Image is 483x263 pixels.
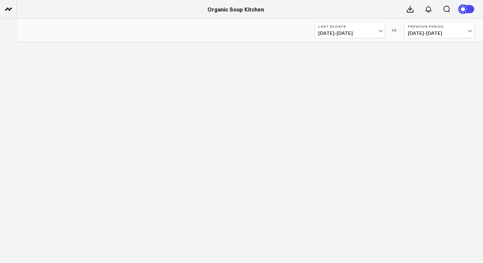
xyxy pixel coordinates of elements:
[408,24,471,28] b: Previous Period
[318,24,381,28] b: Last 30 Days
[388,28,401,32] div: VS
[207,5,264,13] a: Organic Soup Kitchen
[404,22,475,38] button: Previous Period[DATE]-[DATE]
[318,30,381,36] span: [DATE] - [DATE]
[315,22,385,38] button: Last 30 Days[DATE]-[DATE]
[408,30,471,36] span: [DATE] - [DATE]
